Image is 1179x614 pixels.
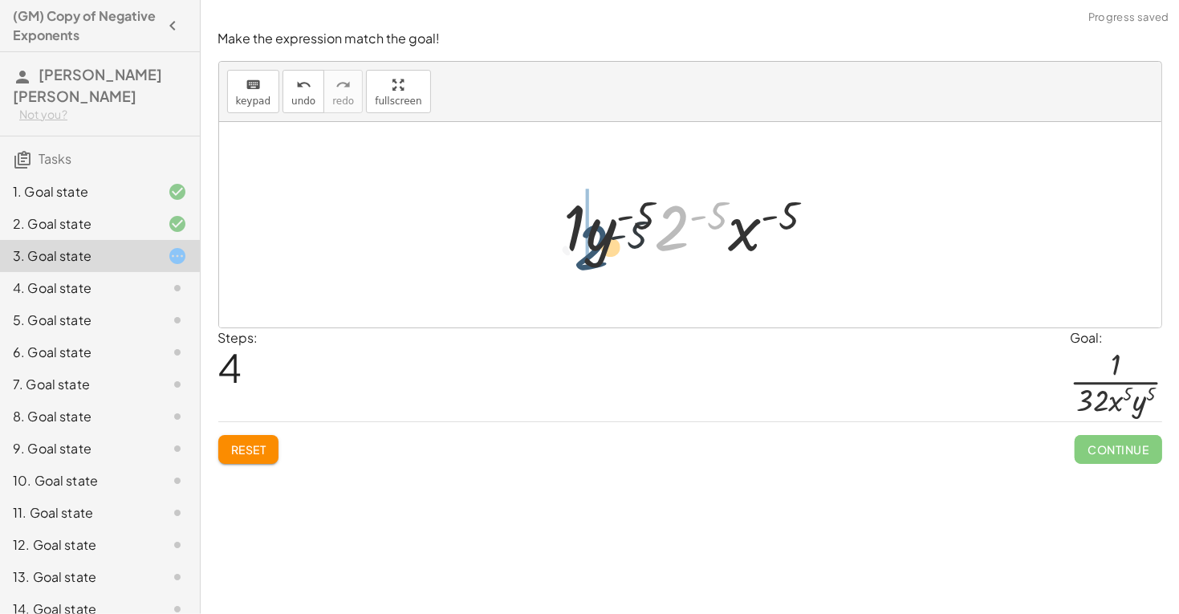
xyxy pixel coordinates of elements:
[323,70,363,113] button: redoredo
[218,435,279,464] button: Reset
[335,75,351,95] i: redo
[168,439,187,458] i: Task not started.
[218,30,1162,48] p: Make the expression match the goal!
[291,96,315,107] span: undo
[13,439,142,458] div: 9. Goal state
[296,75,311,95] i: undo
[13,471,142,490] div: 10. Goal state
[13,6,158,45] h4: (GM) Copy of Negative Exponents
[168,535,187,555] i: Task not started.
[13,375,142,394] div: 7. Goal state
[168,246,187,266] i: Task started.
[13,311,142,330] div: 5. Goal state
[168,471,187,490] i: Task not started.
[39,150,71,167] span: Tasks
[168,375,187,394] i: Task not started.
[366,70,430,113] button: fullscreen
[168,311,187,330] i: Task not started.
[13,214,142,234] div: 2. Goal state
[19,107,187,123] div: Not you?
[13,182,142,201] div: 1. Goal state
[332,96,354,107] span: redo
[13,503,142,523] div: 11. Goal state
[168,407,187,426] i: Task not started.
[236,96,271,107] span: keypad
[13,343,142,362] div: 6. Goal state
[168,182,187,201] i: Task finished and correct.
[168,214,187,234] i: Task finished and correct.
[13,567,142,587] div: 13. Goal state
[168,503,187,523] i: Task not started.
[218,329,258,346] label: Steps:
[375,96,421,107] span: fullscreen
[168,279,187,298] i: Task not started.
[231,442,266,457] span: Reset
[168,567,187,587] i: Task not started.
[13,407,142,426] div: 8. Goal state
[13,65,162,105] span: [PERSON_NAME] [PERSON_NAME]
[13,246,142,266] div: 3. Goal state
[1070,328,1162,348] div: Goal:
[246,75,261,95] i: keyboard
[1088,10,1169,26] span: Progress saved
[13,279,142,298] div: 4. Goal state
[283,70,324,113] button: undoundo
[218,343,242,392] span: 4
[13,535,142,555] div: 12. Goal state
[227,70,280,113] button: keyboardkeypad
[168,343,187,362] i: Task not started.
